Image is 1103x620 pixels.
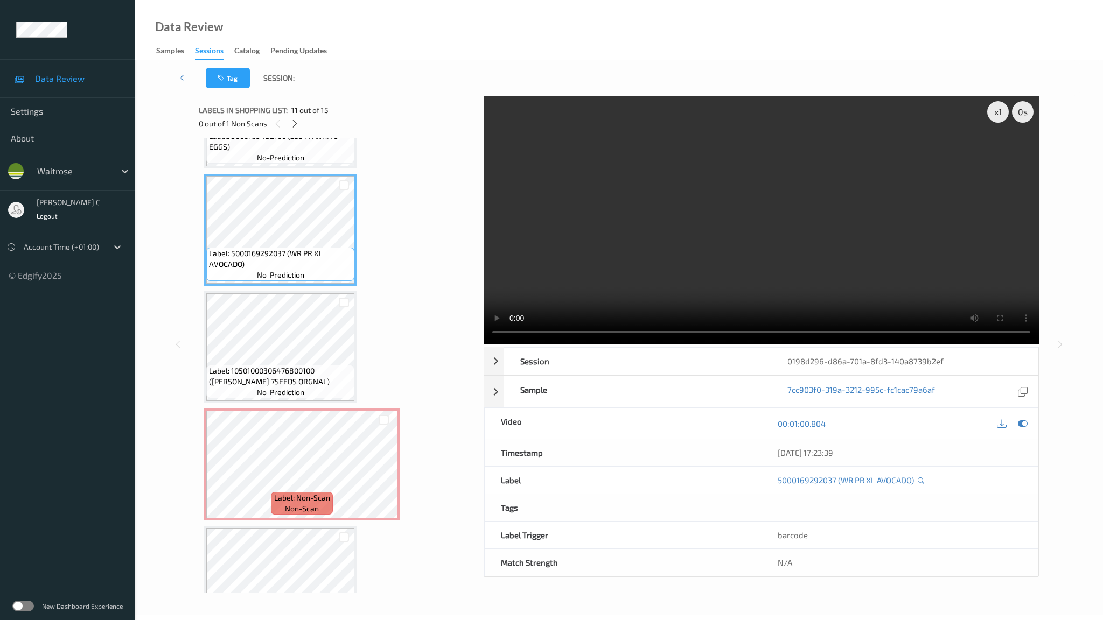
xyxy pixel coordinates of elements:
[778,418,826,429] a: 00:01:00.804
[485,522,761,548] div: Label Trigger
[195,45,224,60] div: Sessions
[762,522,1038,548] div: barcode
[762,549,1038,576] div: N/A
[209,365,352,387] span: Label: 10501000306476800100 ([PERSON_NAME] 7SEEDS ORGNAL)
[485,439,761,466] div: Timestamp
[155,22,223,32] div: Data Review
[285,503,319,514] span: non-scan
[209,131,352,152] span: Label: 5000169482100 (ESS FR WHITE EGGS)
[234,44,270,59] a: Catalog
[156,45,184,59] div: Samples
[199,105,288,116] span: Labels in shopping list:
[199,117,476,130] div: 0 out of 1 Non Scans
[504,376,771,407] div: Sample
[485,549,761,576] div: Match Strength
[504,348,771,375] div: Session
[156,44,195,59] a: Samples
[778,447,1022,458] div: [DATE] 17:23:39
[270,44,338,59] a: Pending Updates
[787,384,935,399] a: 7cc903f0-319a-3212-995c-fc1cac79a6af
[274,492,330,503] span: Label: Non-Scan
[485,494,761,521] div: Tags
[257,152,304,163] span: no-prediction
[484,376,1038,407] div: Sample7cc903f0-319a-3212-995c-fc1cac79a6af
[771,348,1038,375] div: 0198d296-d86a-701a-8fd3-140a8739b2ef
[291,105,329,116] span: 11 out of 15
[234,45,260,59] div: Catalog
[484,347,1038,375] div: Session0198d296-d86a-701a-8fd3-140a8739b2ef
[485,408,761,439] div: Video
[257,270,304,280] span: no-prediction
[485,467,761,494] div: Label
[270,45,327,59] div: Pending Updates
[987,101,1009,123] div: x 1
[1012,101,1034,123] div: 0 s
[778,475,914,485] a: 5000169292037 (WR PR XL AVOCADO)
[263,73,295,83] span: Session:
[206,68,250,88] button: Tag
[195,44,234,60] a: Sessions
[257,387,304,398] span: no-prediction
[209,248,352,270] span: Label: 5000169292037 (WR PR XL AVOCADO)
